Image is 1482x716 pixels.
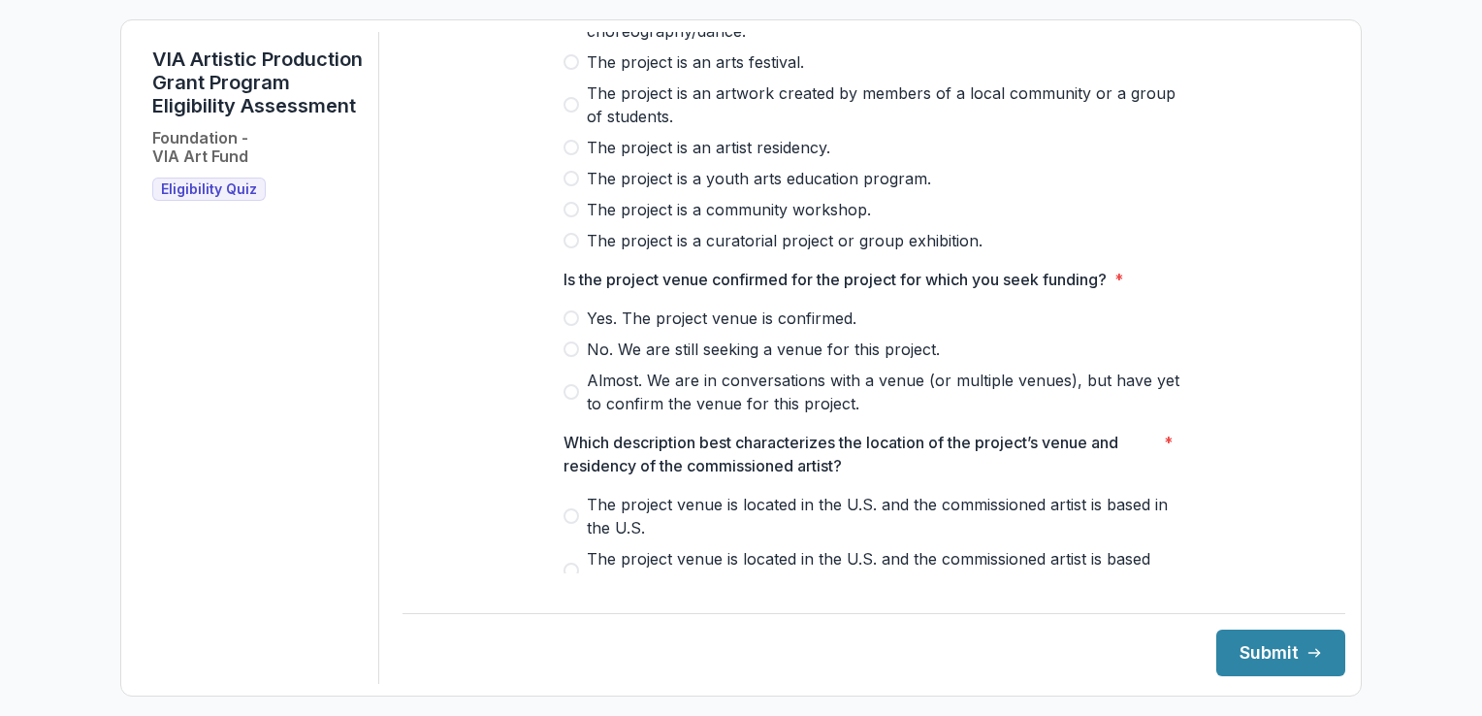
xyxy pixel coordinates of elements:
span: The project venue is located in the U.S. and the commissioned artist is based outside the U.S. [587,547,1184,594]
p: Which description best characterizes the location of the project’s venue and residency of the com... [564,431,1156,477]
span: The project is a curatorial project or group exhibition. [587,229,983,252]
h1: VIA Artistic Production Grant Program Eligibility Assessment [152,48,363,117]
p: Is the project venue confirmed for the project for which you seek funding? [564,268,1107,291]
span: No. We are still seeking a venue for this project. [587,338,940,361]
button: Submit [1216,630,1345,676]
span: The project venue is located in the U.S. and the commissioned artist is based in the U.S. [587,493,1184,539]
span: Almost. We are in conversations with a venue (or multiple venues), but have yet to confirm the ve... [587,369,1184,415]
span: Yes. The project venue is confirmed. [587,307,856,330]
span: The project is a youth arts education program. [587,167,931,190]
span: Eligibility Quiz [161,181,257,198]
h2: Foundation - VIA Art Fund [152,129,248,166]
span: The project is an artist residency. [587,136,830,159]
span: The project is a community workshop. [587,198,871,221]
span: The project is an arts festival. [587,50,804,74]
span: The project is an artwork created by members of a local community or a group of students. [587,81,1184,128]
